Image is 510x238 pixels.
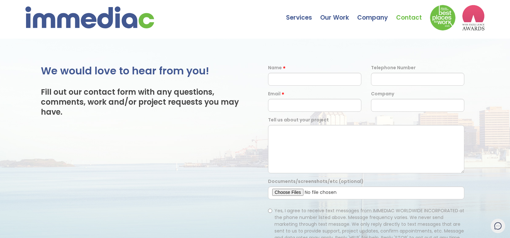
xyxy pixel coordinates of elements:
label: Name [268,64,282,71]
label: Documents/screenshots/etc (optional) [268,178,364,185]
img: immediac [25,6,154,28]
a: Services [286,2,320,24]
h2: We would love to hear from you! [41,64,242,78]
a: Company [357,2,396,24]
input: Yes, I agree to receive text messages from IMMEDIAC WORLDWIDE INCORPORATED at the phone number li... [268,209,272,213]
img: Down [430,5,456,31]
label: Tell us about your project [268,117,329,123]
label: Telephone Number [371,64,416,71]
img: logo2_wea_nobg.webp [462,5,485,31]
a: Our Work [320,2,357,24]
h3: Fill out our contact form with any questions, comments, work and/or project requests you may have. [41,87,242,117]
label: Company [371,90,394,97]
a: Contact [396,2,430,24]
label: Email [268,90,281,97]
